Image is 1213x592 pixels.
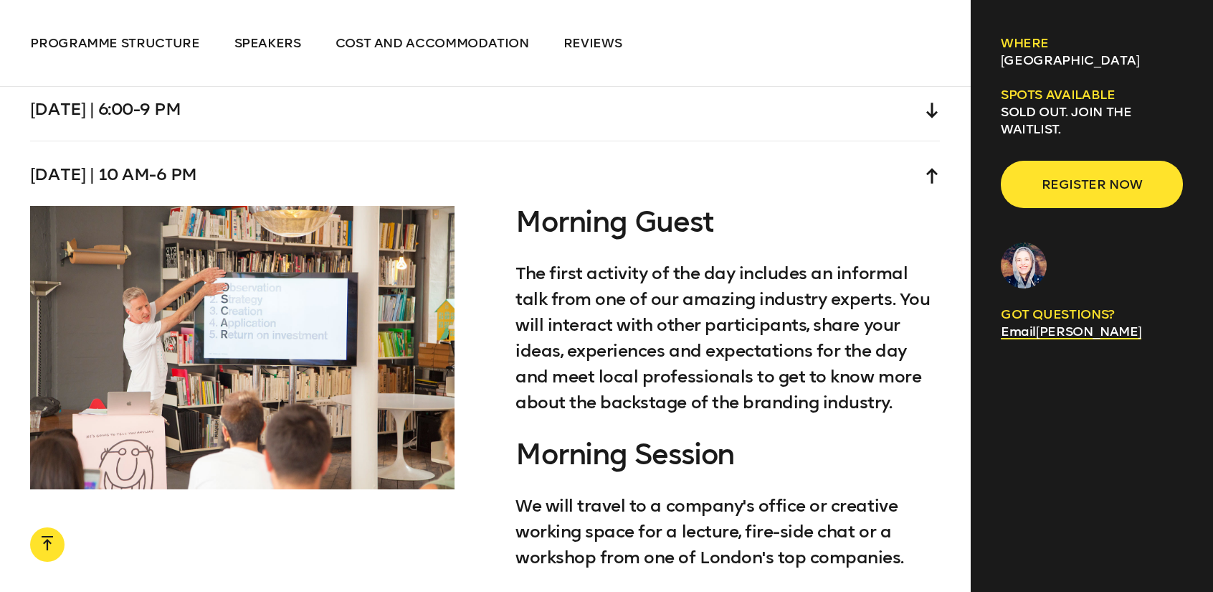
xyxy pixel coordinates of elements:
[1001,306,1183,323] p: GOT QUESTIONS?
[234,35,301,51] span: Speakers
[1001,324,1141,339] a: Email[PERSON_NAME]
[563,35,622,51] span: Reviews
[1001,52,1183,69] p: [GEOGRAPHIC_DATA]
[1001,103,1183,138] p: SOLD OUT. Join the waitlist.
[515,438,940,470] h4: Morning Session
[515,206,940,238] h4: Morning Guest
[515,493,940,570] p: We will travel to a company's office or creative working space for a lecture, fire-side chat or a...
[515,260,940,415] p: The first activity of the day includes an informal talk from one of our amazing industry experts....
[1024,171,1160,198] span: Register now
[30,76,940,141] div: [DATE] | 6:00-9 pm
[1001,86,1183,103] h6: Spots available
[336,35,529,51] span: Cost and Accommodation
[30,35,199,51] span: Programme Structure
[1001,34,1183,52] h6: Where
[1001,161,1183,208] button: Register now
[30,141,940,206] div: [DATE] | 10 am-6 pm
